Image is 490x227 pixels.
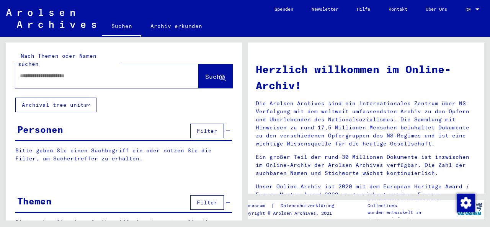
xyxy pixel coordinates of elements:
[205,73,224,80] span: Suche
[455,199,484,219] img: yv_logo.png
[102,17,141,37] a: Suchen
[197,127,217,134] span: Filter
[197,199,217,206] span: Filter
[15,147,232,163] p: Bitte geben Sie einen Suchbegriff ein oder nutzen Sie die Filter, um Suchertreffer zu erhalten.
[141,17,211,35] a: Archiv erkunden
[256,61,477,93] h1: Herzlich willkommen im Online-Archiv!
[15,98,96,112] button: Archival tree units
[367,195,455,209] p: Die Arolsen Archives Online-Collections
[465,7,474,12] span: DE
[18,52,96,67] mat-label: Nach Themen oder Namen suchen
[256,100,477,148] p: Die Arolsen Archives sind ein internationales Zentrum über NS-Verfolgung mit dem weltweit umfasse...
[241,202,343,210] div: |
[367,209,455,223] p: wurden entwickelt in Partnerschaft mit
[256,153,477,177] p: Ein großer Teil der rund 30 Millionen Dokumente ist inzwischen im Online-Archiv der Arolsen Archi...
[274,202,343,210] a: Datenschutzerklärung
[17,122,63,136] div: Personen
[241,202,271,210] a: Impressum
[199,64,232,88] button: Suche
[457,194,475,212] img: Zustimmung ändern
[256,183,477,207] p: Unser Online-Archiv ist 2020 mit dem European Heritage Award / Europa Nostra Award 2020 ausgezeic...
[17,194,52,208] div: Themen
[6,9,96,28] img: Arolsen_neg.svg
[241,210,343,217] p: Copyright © Arolsen Archives, 2021
[190,195,224,210] button: Filter
[190,124,224,138] button: Filter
